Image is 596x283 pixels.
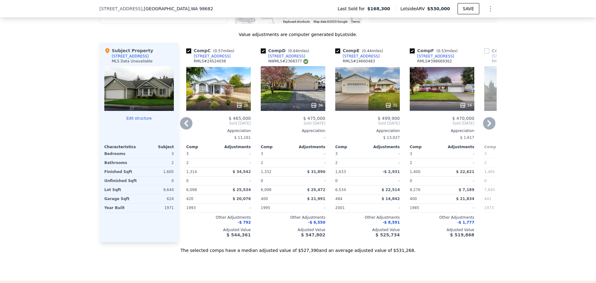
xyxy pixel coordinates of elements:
[303,59,308,64] img: NWMLS Logo
[227,232,251,237] span: $ 544,361
[104,149,138,158] div: Bedrooms
[335,158,366,167] div: 2
[452,116,474,121] span: $ 470,000
[443,149,474,158] div: -
[369,149,400,158] div: -
[140,149,174,158] div: 3
[484,227,549,232] div: Adjusted Value
[294,176,325,185] div: -
[186,54,231,59] a: [STREET_ADDRESS]
[410,158,441,167] div: 2
[410,179,412,183] span: 0
[338,6,368,12] span: Last Sold for
[261,197,268,201] span: 400
[343,59,375,64] div: RMLS # 24660483
[335,128,400,133] div: Appreciation
[457,220,474,225] span: -$ 1,777
[294,158,325,167] div: -
[99,31,497,38] div: Value adjustments are computer generated by Lotside .
[484,170,495,174] span: 1,465
[314,20,347,23] span: Map data ©2025 Google
[186,179,189,183] span: 0
[492,54,529,59] div: [STREET_ADDRESS]
[194,54,231,59] div: [STREET_ADDRESS]
[484,152,487,156] span: 3
[286,49,312,53] span: ( miles)
[219,144,251,149] div: Adjustments
[427,6,450,11] span: $530,000
[484,2,497,15] button: Show Options
[104,144,139,149] div: Characteristics
[140,203,174,212] div: 1971
[484,54,529,59] a: [STREET_ADDRESS]
[443,203,474,212] div: -
[186,144,219,149] div: Comp
[211,49,237,53] span: ( miles)
[186,170,197,174] span: 1,314
[456,170,474,174] span: $ 22,621
[268,59,308,64] div: NWMLS # 2368377
[410,48,460,54] div: Comp F
[400,6,427,12] span: Lotside ARV
[307,188,325,192] span: $ 25,472
[335,121,400,126] span: Sold [DATE]
[229,116,251,121] span: $ 465,000
[410,152,412,156] span: 3
[290,49,298,53] span: 0.64
[294,203,325,212] div: -
[186,227,251,232] div: Adjusted Value
[311,102,323,108] div: 36
[434,49,460,53] span: ( miles)
[410,215,474,220] div: Other Adjustments
[139,144,174,149] div: Subject
[186,152,189,156] span: 3
[104,116,174,121] button: Edit structure
[484,128,549,133] div: Appreciation
[261,203,292,212] div: 1995
[303,116,325,121] span: $ 475,000
[104,48,153,54] div: Subject Property
[214,49,223,53] span: 0.57
[186,188,197,192] span: 6,098
[369,158,400,167] div: -
[261,179,263,183] span: 0
[351,20,360,23] a: Terms (opens in new tab)
[142,6,213,12] span: , [GEOGRAPHIC_DATA]
[484,144,517,149] div: Comp
[335,170,346,174] span: 1,633
[450,232,474,237] span: $ 519,868
[368,144,400,149] div: Adjustments
[140,158,174,167] div: 2
[410,54,454,59] a: [STREET_ADDRESS]
[261,215,325,220] div: Other Adjustments
[410,128,474,133] div: Appreciation
[186,128,251,133] div: Appreciation
[308,220,325,225] span: -$ 6,550
[484,197,491,201] span: 441
[443,176,474,185] div: -
[460,102,472,108] div: 34
[186,197,193,201] span: 420
[268,54,305,59] div: [STREET_ADDRESS]
[104,158,138,167] div: Bathrooms
[410,121,474,126] span: Sold [DATE]
[484,203,515,212] div: 1973
[460,135,474,140] span: $ 1,617
[492,59,524,64] div: RMLS # 24027873
[417,59,452,64] div: RMLS # 398669362
[283,20,310,24] button: Keyboard shortcuts
[220,158,251,167] div: -
[233,197,251,201] span: $ 20,076
[112,59,153,64] div: MLS Data Unavailable
[369,176,400,185] div: -
[301,232,325,237] span: $ 547,802
[459,188,474,192] span: $ 7,189
[335,188,346,192] span: 6,534
[456,197,474,201] span: $ 21,834
[378,116,400,121] span: $ 499,900
[438,49,446,53] span: 0.53
[335,197,342,201] span: 484
[99,242,497,253] div: The selected comps have a median adjusted value of $527,390 and an average adjusted value of $531...
[220,149,251,158] div: -
[261,133,325,142] div: -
